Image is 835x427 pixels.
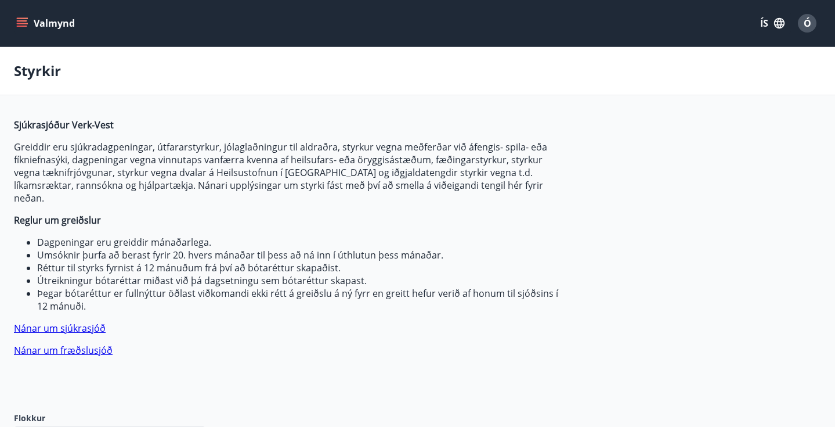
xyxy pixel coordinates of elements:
p: Greiddir eru sjúkradagpeningar, útfararstyrkur, jólaglaðningur til aldraðra, styrkur vegna meðfer... [14,141,562,204]
strong: Sjúkrasjóður Verk-Vest [14,119,114,131]
p: Styrkir [14,61,61,81]
li: Útreikningur bótaréttar miðast við þá dagsetningu sem bótaréttur skapast. [37,274,562,287]
li: Þegar bótaréttur er fullnýttur öðlast viðkomandi ekki rétt á greiðslu á ný fyrr en greitt hefur v... [37,287,562,313]
li: Réttur til styrks fyrnist á 12 mánuðum frá því að bótaréttur skapaðist. [37,261,562,274]
strong: Reglur um greiðslur [14,214,101,227]
span: Ó [804,17,811,30]
button: ÍS [754,13,791,34]
button: menu [14,13,79,34]
a: Nánar um sjúkrasjóð [14,322,106,335]
a: Nánar um fræðslusjóð [14,344,113,357]
label: Flokkur [14,412,205,424]
li: Dagpeningar eru greiddir mánaðarlega. [37,236,562,249]
li: Umsóknir þurfa að berast fyrir 20. hvers mánaðar til þess að ná inn í úthlutun þess mánaðar. [37,249,562,261]
button: Ó [793,9,821,37]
